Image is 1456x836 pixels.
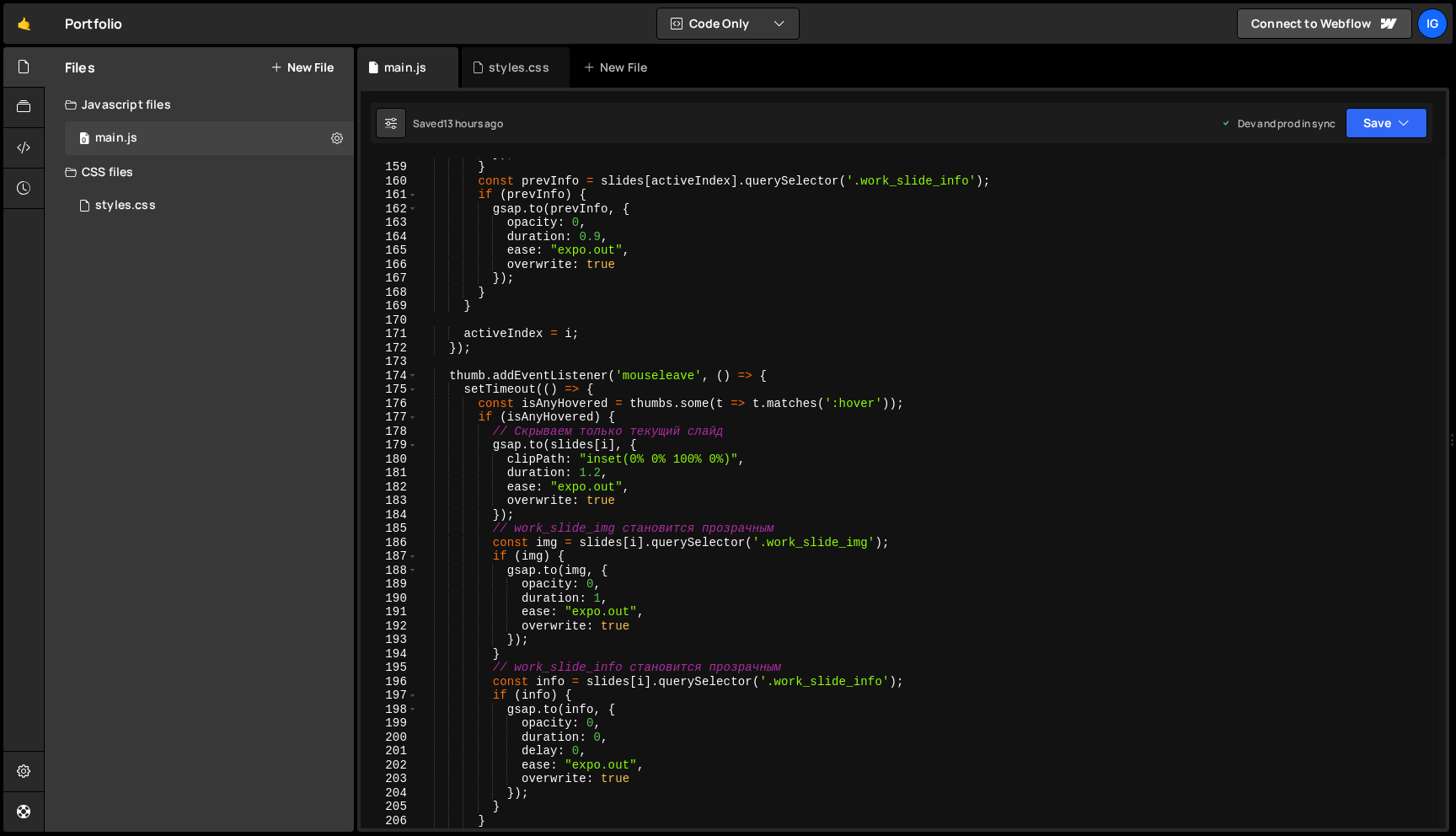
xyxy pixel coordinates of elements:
div: 13 hours ago [443,116,503,131]
div: 196 [361,675,418,689]
div: New File [583,59,654,76]
div: 14577/44352.css [65,189,354,222]
div: 163 [361,216,418,230]
button: New File [270,61,334,74]
div: 168 [361,286,418,300]
div: 205 [361,800,418,814]
div: 185 [361,522,418,536]
div: 171 [361,327,418,341]
div: 200 [361,731,418,745]
a: Connect to Webflow [1237,8,1412,39]
span: 0 [79,133,89,147]
div: 192 [361,619,418,634]
div: 172 [361,341,418,356]
div: 174 [361,369,418,383]
div: 198 [361,703,418,717]
button: Code Only [657,8,799,39]
div: 194 [361,647,418,662]
div: 161 [361,188,418,202]
div: 197 [361,689,418,703]
div: Portfolio [65,13,122,34]
div: 164 [361,230,418,244]
div: 162 [361,202,418,217]
div: 167 [361,271,418,286]
div: 183 [361,494,418,508]
div: CSS files [45,155,354,189]
div: 184 [361,508,418,522]
div: 176 [361,397,418,411]
div: 179 [361,438,418,453]
a: Ig [1417,8,1448,39]
div: 181 [361,466,418,480]
div: 204 [361,786,418,801]
div: 173 [361,355,418,369]
div: 169 [361,299,418,313]
div: 190 [361,592,418,606]
div: 203 [361,772,418,786]
div: 201 [361,744,418,758]
div: 165 [361,244,418,258]
div: main.js [384,59,426,76]
div: 170 [361,313,418,328]
div: 180 [361,453,418,467]
div: 14577/44954.js [65,121,354,155]
div: 175 [361,383,418,397]
div: 182 [361,480,418,495]
div: 188 [361,564,418,578]
div: 186 [361,536,418,550]
h2: Files [65,58,95,77]
div: 189 [361,577,418,592]
div: 177 [361,410,418,425]
div: styles.css [489,59,549,76]
div: Javascript files [45,88,354,121]
a: 🤙 [3,3,45,44]
div: styles.css [95,198,156,213]
div: Dev and prod in sync [1221,116,1336,131]
div: 166 [361,258,418,272]
div: 160 [361,174,418,189]
div: 206 [361,814,418,828]
button: Save [1346,108,1427,138]
div: main.js [95,131,137,146]
div: 202 [361,758,418,773]
div: 159 [361,160,418,174]
div: 193 [361,633,418,647]
div: 178 [361,425,418,439]
div: 199 [361,716,418,731]
div: 187 [361,549,418,564]
div: 195 [361,661,418,675]
div: Saved [413,116,503,131]
div: 191 [361,605,418,619]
